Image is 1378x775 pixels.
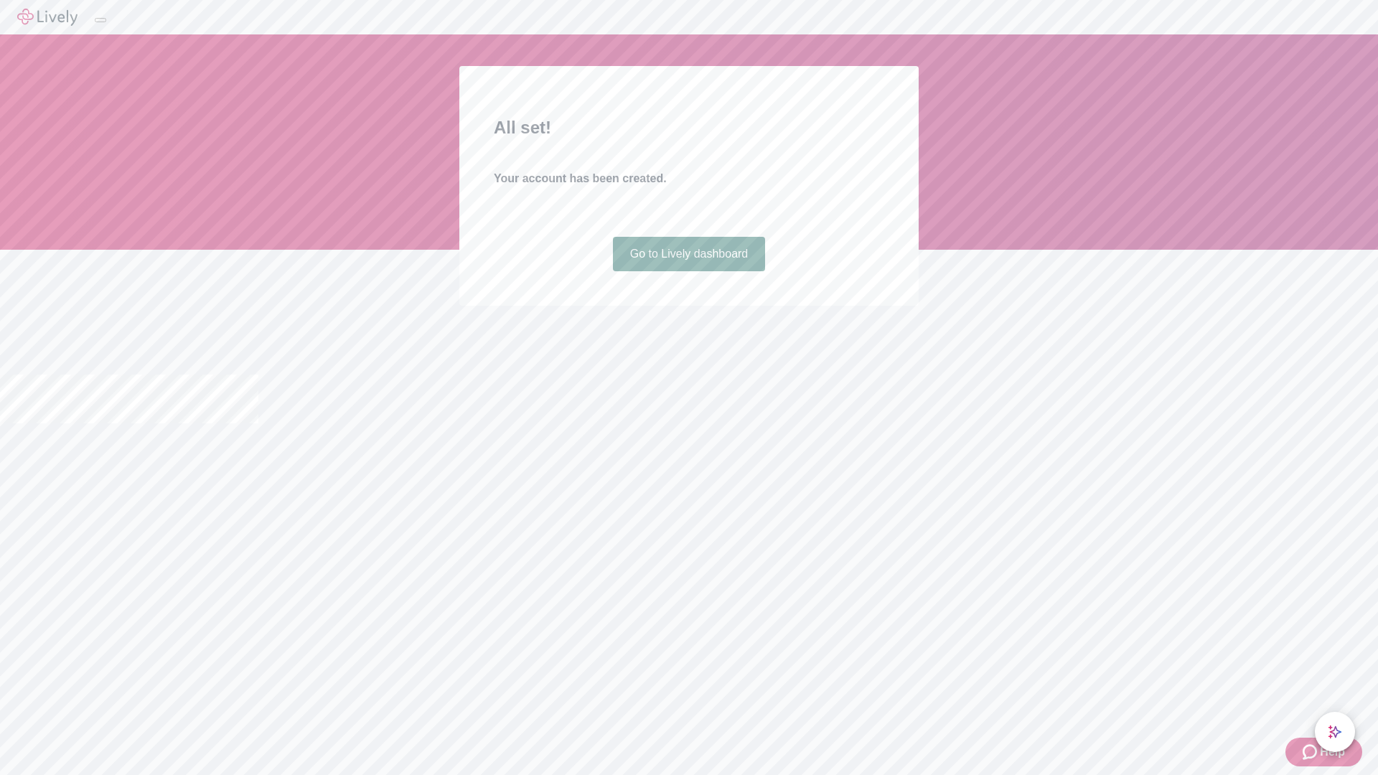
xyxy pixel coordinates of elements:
[1285,738,1362,766] button: Zendesk support iconHelp
[494,170,884,187] h4: Your account has been created.
[613,237,766,271] a: Go to Lively dashboard
[1320,743,1345,761] span: Help
[1328,725,1342,739] svg: Lively AI Assistant
[494,115,884,141] h2: All set!
[17,9,78,26] img: Lively
[1315,712,1355,752] button: chat
[1303,743,1320,761] svg: Zendesk support icon
[95,18,106,22] button: Log out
